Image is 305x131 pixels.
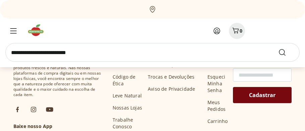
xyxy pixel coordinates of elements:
[207,99,228,113] a: Meus Pedidos
[5,43,300,62] input: search
[113,92,142,99] a: Leve Natural
[5,23,21,39] button: Menu
[278,48,294,56] button: Submit Search
[113,74,142,87] a: Código de Ética
[207,74,228,94] a: Esqueci Minha Senha
[240,28,242,34] span: 0
[113,117,142,130] a: Trabalhe Conosco
[229,23,245,39] button: Carrinho
[249,92,276,98] span: Cadastrar
[29,105,38,114] img: ig
[13,123,102,130] h3: Baixe nosso App
[233,87,292,103] button: Cadastrar
[207,118,228,125] a: Carrinho
[13,60,102,97] span: Hortifruti é o seu vizinho especialista em produtos frescos e naturais. Nas nossas plataformas de...
[13,105,21,114] img: fb
[27,24,49,37] img: Hortifruti
[46,105,54,114] img: ytb
[113,104,142,111] a: Nossas Lojas
[148,74,194,80] a: Trocas e Devoluções
[148,86,195,92] a: Aviso de Privacidade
